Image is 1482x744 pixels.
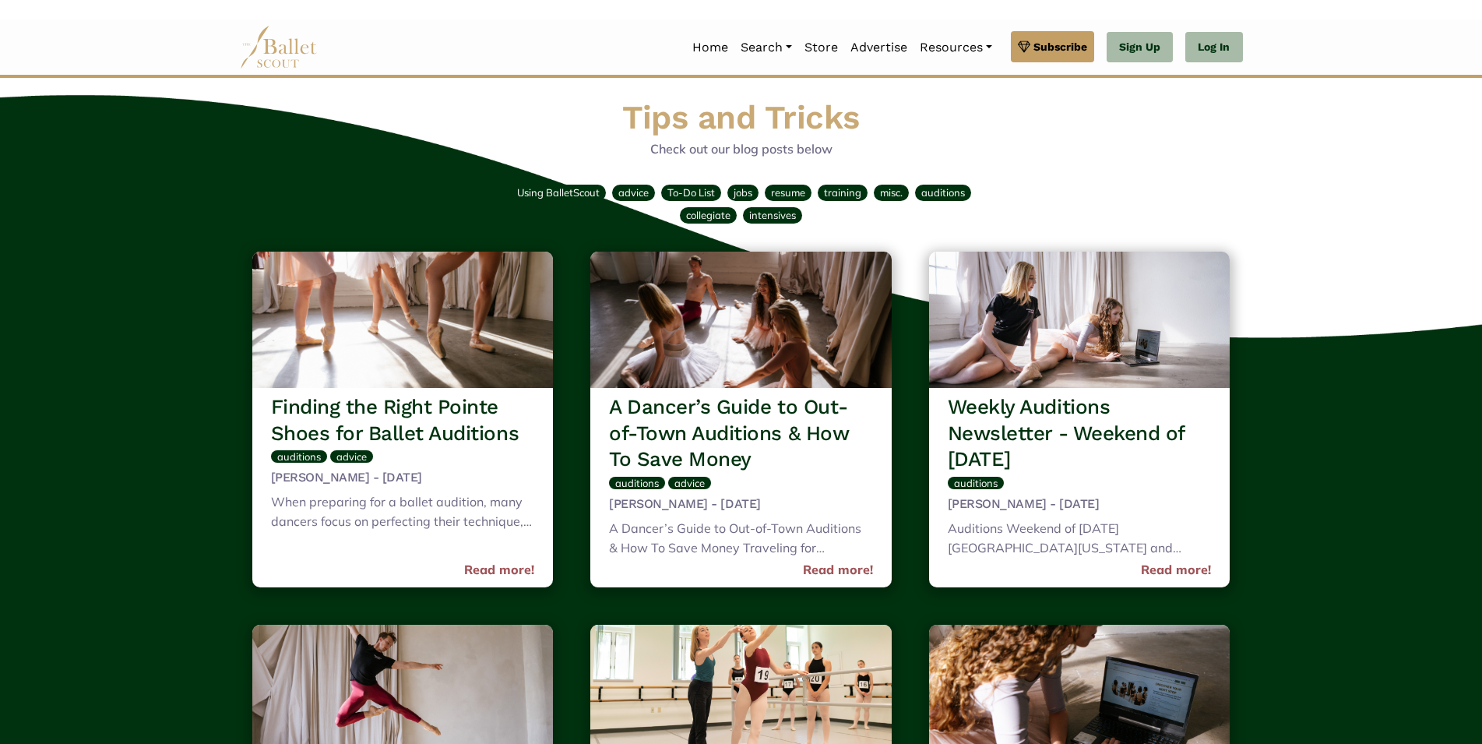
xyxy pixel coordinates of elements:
span: advice [618,186,649,199]
span: auditions [921,186,965,199]
a: Advertise [844,31,913,64]
img: header_image.img [590,252,892,388]
span: auditions [277,450,321,463]
h3: Finding the Right Pointe Shoes for Ballet Auditions [271,394,535,447]
a: Search [734,31,798,64]
a: Resources [913,31,998,64]
a: Sign Up [1107,32,1173,63]
span: Subscribe [1033,38,1087,55]
span: Using BalletScout [517,186,600,199]
a: Log In [1185,32,1242,63]
h5: [PERSON_NAME] - [DATE] [271,470,535,486]
h3: Weekly Auditions Newsletter - Weekend of [DATE] [948,394,1212,473]
span: advice [674,477,705,489]
h3: A Dancer’s Guide to Out-of-Town Auditions & How To Save Money [609,394,873,473]
span: intensives [749,209,796,221]
a: Store [798,31,844,64]
span: misc. [880,186,903,199]
div: Auditions Weekend of [DATE] [GEOGRAPHIC_DATA][US_STATE] and Dance has an audition for admissions ... [948,519,1212,562]
img: gem.svg [1018,38,1030,55]
span: resume [771,186,805,199]
img: header_image.img [252,252,554,388]
span: auditions [615,477,659,489]
h1: Tips and Tricks [246,97,1237,139]
img: header_image.img [929,252,1230,388]
div: A Dancer’s Guide to Out-of-Town Auditions & How To Save Money Traveling for auditions can be both... [609,519,873,562]
p: Check out our blog posts below [246,139,1237,160]
a: Read more! [1141,560,1211,580]
span: advice [336,450,367,463]
span: collegiate [686,209,730,221]
span: jobs [734,186,752,199]
a: Read more! [803,560,873,580]
span: To-Do List [667,186,715,199]
span: auditions [954,477,998,489]
a: Read more! [464,560,534,580]
h5: [PERSON_NAME] - [DATE] [948,496,1212,513]
h5: [PERSON_NAME] - [DATE] [609,496,873,513]
a: Home [686,31,734,64]
span: training [824,186,861,199]
div: When preparing for a ballet audition, many dancers focus on perfecting their technique, refining ... [271,492,535,535]
a: Subscribe [1011,31,1094,62]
